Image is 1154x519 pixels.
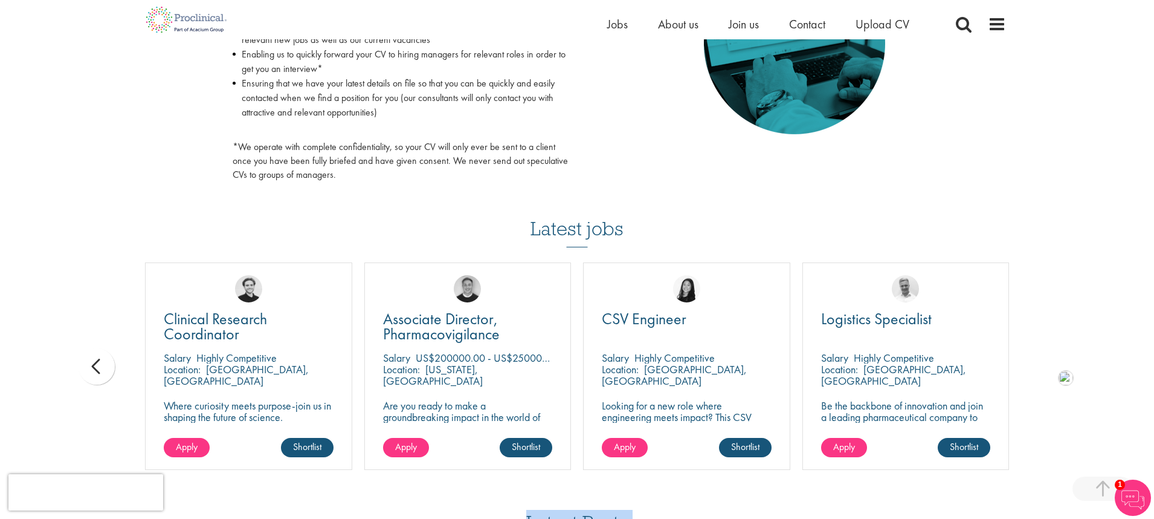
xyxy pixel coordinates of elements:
p: Be the backbone of innovation and join a leading pharmaceutical company to help keep life-changin... [821,400,991,446]
a: Associate Director, Pharmacovigilance [383,312,553,342]
a: Apply [164,438,210,457]
a: CSV Engineer [602,312,772,327]
span: Location: [602,362,639,376]
a: Logistics Specialist [821,312,991,327]
span: Apply [176,440,198,453]
span: 1 [1115,480,1125,490]
span: Apply [614,440,636,453]
img: Bo Forsen [454,275,481,302]
span: Location: [383,362,420,376]
iframe: reCAPTCHA [8,474,163,511]
p: [GEOGRAPHIC_DATA], [GEOGRAPHIC_DATA] [821,362,966,388]
img: Numhom Sudsok [673,275,700,302]
img: Joshua Bye [892,275,919,302]
a: Join us [729,16,759,32]
a: About us [658,16,698,32]
span: Apply [833,440,855,453]
p: US$200000.00 - US$250000.00 per annum [416,351,608,365]
p: [US_STATE], [GEOGRAPHIC_DATA] [383,362,483,388]
p: Are you ready to make a groundbreaking impact in the world of biotechnology? Join a growing compa... [383,400,553,457]
img: Chatbot [1115,480,1151,516]
p: Highly Competitive [854,351,934,365]
li: Ensuring that we have your latest details on file so that you can be quickly and easily contacted... [233,76,568,134]
a: Apply [383,438,429,457]
span: Clinical Research Coordinator [164,308,267,344]
p: Where curiosity meets purpose-join us in shaping the future of science. [164,400,334,423]
span: Salary [164,351,191,365]
a: Upload CV [856,16,909,32]
span: Salary [821,351,848,365]
span: Associate Director, Pharmacovigilance [383,308,500,344]
a: Jobs [607,16,628,32]
li: Enabling us to quickly forward your CV to hiring managers for relevant roles in order to get you ... [233,47,568,76]
span: Logistics Specialist [821,308,932,329]
p: *We operate with complete confidentiality, so your CV will only ever be sent to a client once you... [233,140,568,182]
a: Shortlist [500,438,552,457]
a: Shortlist [938,438,990,457]
img: Nico Kohlwes [235,275,262,302]
a: Shortlist [281,438,334,457]
span: Location: [821,362,858,376]
span: Salary [602,351,629,365]
a: Clinical Research Coordinator [164,312,334,342]
p: [GEOGRAPHIC_DATA], [GEOGRAPHIC_DATA] [164,362,309,388]
span: CSV Engineer [602,308,686,329]
span: Apply [395,440,417,453]
a: Apply [821,438,867,457]
p: Highly Competitive [196,351,277,365]
a: Shortlist [719,438,772,457]
p: Highly Competitive [634,351,715,365]
p: [GEOGRAPHIC_DATA], [GEOGRAPHIC_DATA] [602,362,747,388]
span: Salary [383,351,410,365]
div: prev [79,348,115,385]
a: Apply [602,438,648,457]
span: Location: [164,362,201,376]
p: Looking for a new role where engineering meets impact? This CSV Engineer role is calling your name! [602,400,772,434]
a: Contact [789,16,825,32]
h3: Latest jobs [530,188,624,247]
